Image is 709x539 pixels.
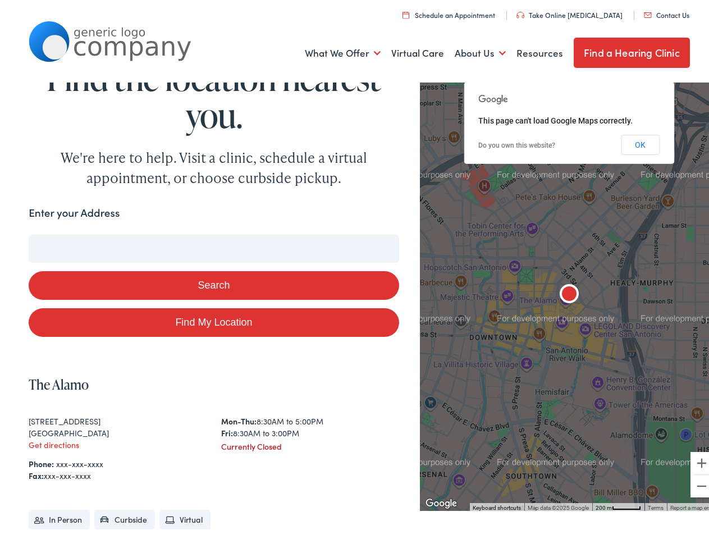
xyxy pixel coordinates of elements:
input: Enter your address or zip code [29,231,399,259]
div: [STREET_ADDRESS] [29,412,207,424]
a: Contact Us [644,7,689,16]
a: Get directions [29,436,79,447]
h1: Find the location nearest you. [29,56,399,130]
img: utility icon [402,8,409,15]
div: Currently Closed [221,437,399,449]
span: 200 m [596,501,612,508]
div: We're here to help. Visit a clinic, schedule a virtual appointment, or choose curbside pickup. [34,144,394,185]
a: Find My Location [29,305,399,334]
li: In Person [29,506,90,526]
a: About Us [455,29,506,71]
strong: Fri: [221,424,233,435]
div: xxx-xxx-xxxx [29,467,399,478]
a: Take Online [MEDICAL_DATA] [516,7,623,16]
strong: Fax: [29,467,44,478]
a: Virtual Care [391,29,444,71]
span: This page can't load Google Maps correctly. [478,113,633,122]
label: Enter your Address [29,202,120,218]
img: Google [423,493,460,508]
li: Curbside [94,506,155,526]
li: Virtual [159,506,211,526]
div: 8:30AM to 5:00PM 8:30AM to 3:00PM [221,412,399,436]
button: OK [621,131,660,152]
img: utility icon [644,9,652,15]
button: Search [29,268,399,296]
a: Schedule an Appointment [402,7,495,16]
div: The Alamo [556,278,583,305]
a: What We Offer [305,29,381,71]
a: Find a Hearing Clinic [574,34,690,65]
div: [GEOGRAPHIC_DATA] [29,424,207,436]
strong: Mon-Thu: [221,412,257,423]
a: Terms (opens in new tab) [648,501,664,508]
strong: Phone: [29,455,54,466]
button: Map Scale: 200 m per 48 pixels [592,500,644,508]
span: Map data ©2025 Google [528,501,589,508]
img: utility icon [516,8,524,15]
button: Keyboard shortcuts [473,501,521,509]
a: Do you own this website? [478,138,555,146]
a: Resources [516,29,563,71]
a: xxx-xxx-xxxx [56,455,103,466]
a: The Alamo [29,372,89,390]
a: Open this area in Google Maps (opens a new window) [423,493,460,508]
